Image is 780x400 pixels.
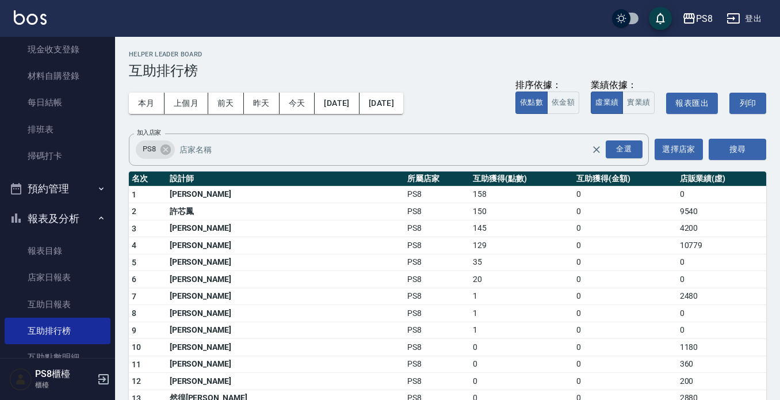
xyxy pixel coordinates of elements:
[573,172,677,186] th: 互助獲得(金額)
[404,339,470,356] td: PS8
[404,271,470,288] td: PS8
[677,172,766,186] th: 店販業績(虛)
[167,373,405,390] td: [PERSON_NAME]
[470,322,573,339] td: 1
[208,93,244,114] button: 前天
[470,288,573,305] td: 1
[677,288,766,305] td: 2480
[573,186,677,203] td: 0
[132,275,136,284] span: 6
[729,93,766,114] button: 列印
[14,10,47,25] img: Logo
[5,89,110,116] a: 每日結帳
[404,356,470,373] td: PS8
[404,254,470,271] td: PS8
[5,204,110,234] button: 報表及分析
[470,237,573,254] td: 129
[547,92,579,114] button: 依金額
[678,7,717,31] button: PS8
[677,373,766,390] td: 200
[404,186,470,203] td: PS8
[470,305,573,322] td: 1
[677,339,766,356] td: 1180
[136,140,175,159] div: PS8
[677,305,766,322] td: 0
[470,373,573,390] td: 0
[722,8,766,29] button: 登出
[677,237,766,254] td: 10779
[167,322,405,339] td: [PERSON_NAME]
[573,220,677,237] td: 0
[404,237,470,254] td: PS8
[404,373,470,390] td: PS8
[404,305,470,322] td: PS8
[5,63,110,89] a: 材料自購登錄
[132,190,136,199] span: 1
[649,7,672,30] button: save
[677,271,766,288] td: 0
[470,203,573,220] td: 150
[5,116,110,143] a: 排班表
[167,288,405,305] td: [PERSON_NAME]
[167,254,405,271] td: [PERSON_NAME]
[573,356,677,373] td: 0
[132,376,142,386] span: 12
[709,139,766,160] button: 搜尋
[573,237,677,254] td: 0
[677,186,766,203] td: 0
[167,203,405,220] td: 許芯鳳
[177,139,611,159] input: 店家名稱
[132,241,136,250] span: 4
[136,143,163,155] span: PS8
[167,271,405,288] td: [PERSON_NAME]
[470,356,573,373] td: 0
[696,12,713,26] div: PS8
[588,142,605,158] button: Clear
[5,344,110,371] a: 互助點數明細
[5,318,110,344] a: 互助排行榜
[167,237,405,254] td: [PERSON_NAME]
[129,63,766,79] h3: 互助排行榜
[677,356,766,373] td: 360
[470,339,573,356] td: 0
[167,186,405,203] td: [PERSON_NAME]
[167,356,405,373] td: [PERSON_NAME]
[132,326,136,335] span: 9
[470,271,573,288] td: 20
[35,368,94,380] h5: PS8櫃檯
[573,254,677,271] td: 0
[280,93,315,114] button: 今天
[129,172,167,186] th: 名次
[5,174,110,204] button: 預約管理
[470,172,573,186] th: 互助獲得(點數)
[573,203,677,220] td: 0
[404,220,470,237] td: PS8
[677,254,766,271] td: 0
[5,291,110,318] a: 互助日報表
[132,207,136,216] span: 2
[5,36,110,63] a: 現金收支登錄
[129,93,165,114] button: 本月
[165,93,208,114] button: 上個月
[666,93,718,114] button: 報表匯出
[470,220,573,237] td: 145
[606,140,643,158] div: 全選
[404,322,470,339] td: PS8
[515,79,579,92] div: 排序依據：
[573,305,677,322] td: 0
[470,254,573,271] td: 35
[404,172,470,186] th: 所屬店家
[132,258,136,267] span: 5
[603,138,645,161] button: Open
[5,238,110,264] a: 報表目錄
[573,271,677,288] td: 0
[591,79,655,92] div: 業績依據：
[515,92,548,114] button: 依點數
[404,203,470,220] td: PS8
[655,139,703,160] button: 選擇店家
[35,380,94,390] p: 櫃檯
[132,360,142,369] span: 11
[9,368,32,391] img: Person
[167,339,405,356] td: [PERSON_NAME]
[132,342,142,352] span: 10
